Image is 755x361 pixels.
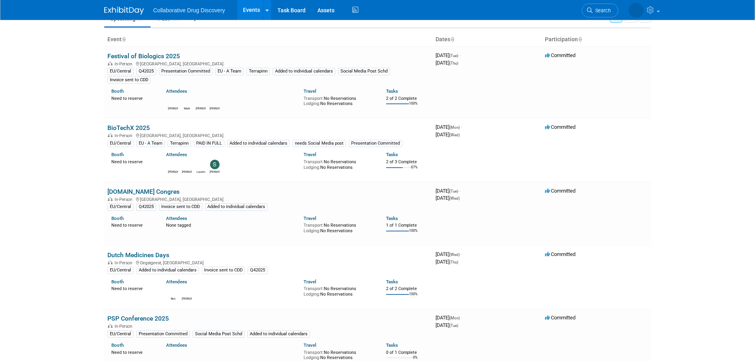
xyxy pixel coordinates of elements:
[449,323,458,328] span: (Tue)
[136,68,156,75] div: Q42025
[210,160,220,169] img: Susana Tomasio
[304,223,324,228] span: Transport:
[461,251,462,257] span: -
[168,350,178,360] img: Joanna Deek
[304,286,324,291] span: Transport:
[436,132,460,138] span: [DATE]
[629,3,644,18] img: Mel Berg
[386,223,429,228] div: 1 of 1 Complete
[107,60,429,67] div: [GEOGRAPHIC_DATA], [GEOGRAPHIC_DATA]
[386,279,398,285] a: Tasks
[166,342,187,348] a: Attendees
[136,140,165,147] div: EU - A Team
[182,350,192,360] img: Mel Berg
[115,133,135,138] span: In-Person
[196,96,206,106] img: Joanna Deek
[168,140,191,147] div: Terrapinn
[182,106,192,111] div: Mark Harding
[107,330,134,338] div: EU/Central
[111,348,155,355] div: Need to reserve
[115,260,135,265] span: In-Person
[582,4,618,17] a: Search
[386,216,398,221] a: Tasks
[304,216,316,221] a: Travel
[578,36,582,42] a: Sort by Participation Type
[304,348,374,361] div: No Reservations No Reservations
[168,96,178,106] img: Dimitris Tsionos
[136,267,199,274] div: Added to individual calendars
[545,188,575,194] span: Committed
[436,251,462,257] span: [DATE]
[227,140,290,147] div: Added to individual calendars
[166,152,187,157] a: Attendees
[247,330,310,338] div: Added to individual calendars
[436,52,461,58] span: [DATE]
[459,52,461,58] span: -
[182,296,192,301] div: Daniel Scanlon
[304,350,324,355] span: Transport:
[153,7,225,13] span: Collaborative Drug Discovery
[436,124,462,130] span: [DATE]
[386,152,398,157] a: Tasks
[107,52,180,60] a: Festival of Biologics 2025
[210,96,220,106] img: Raffaele Fiorenza
[411,165,418,176] td: 67%
[115,324,135,329] span: In-Person
[304,165,320,170] span: Lodging:
[304,159,324,164] span: Transport:
[459,188,461,194] span: -
[196,160,206,169] img: Lauren Kossy
[108,133,113,137] img: In-Person Event
[436,195,460,201] span: [DATE]
[304,94,374,107] div: No Reservations No Reservations
[107,259,429,265] div: Oegstgeest, [GEOGRAPHIC_DATA]
[107,76,151,84] div: Invoice sent to CDD
[432,33,542,46] th: Dates
[449,252,460,257] span: (Wed)
[104,7,144,15] img: ExhibitDay
[104,33,432,46] th: Event
[409,101,418,112] td: 100%
[304,292,320,297] span: Lodging:
[193,330,245,338] div: Social Media Post Schd
[545,315,575,321] span: Committed
[461,124,462,130] span: -
[386,88,398,94] a: Tasks
[210,169,220,174] div: Susana Tomasio
[182,169,192,174] div: Mariana Vaschetto
[111,216,124,221] a: Booth
[349,140,402,147] div: Presentation Committed
[449,189,458,193] span: (Tue)
[115,197,135,202] span: In-Person
[166,88,187,94] a: Attendees
[386,350,429,355] div: 0 of 1 Complete
[196,106,206,111] div: Joanna Deek
[166,279,187,285] a: Attendees
[159,203,202,210] div: Invoice sent to CDD
[449,133,460,137] span: (Wed)
[247,68,270,75] div: Terrapinn
[304,228,320,233] span: Lodging:
[168,106,178,111] div: Dimitris Tsionos
[111,342,124,348] a: Booth
[304,101,320,106] span: Lodging:
[449,53,458,58] span: (Tue)
[202,267,245,274] div: Invoice sent to CDD
[108,324,113,328] img: In-Person Event
[166,221,298,228] div: None tagged
[182,160,192,169] img: Mariana Vaschetto
[292,140,346,147] div: needs Social Media post
[111,158,155,165] div: Need to reserve
[210,106,220,111] div: Raffaele Fiorenza
[409,292,418,303] td: 100%
[159,68,212,75] div: Presentation Committed
[545,251,575,257] span: Committed
[436,188,461,194] span: [DATE]
[304,342,316,348] a: Travel
[450,36,454,42] a: Sort by Start Date
[108,260,113,264] img: In-Person Event
[205,203,268,210] div: Added to individual calendars
[545,52,575,58] span: Committed
[107,188,180,195] a: [DOMAIN_NAME] Congres
[194,140,224,147] div: PAID IN FULL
